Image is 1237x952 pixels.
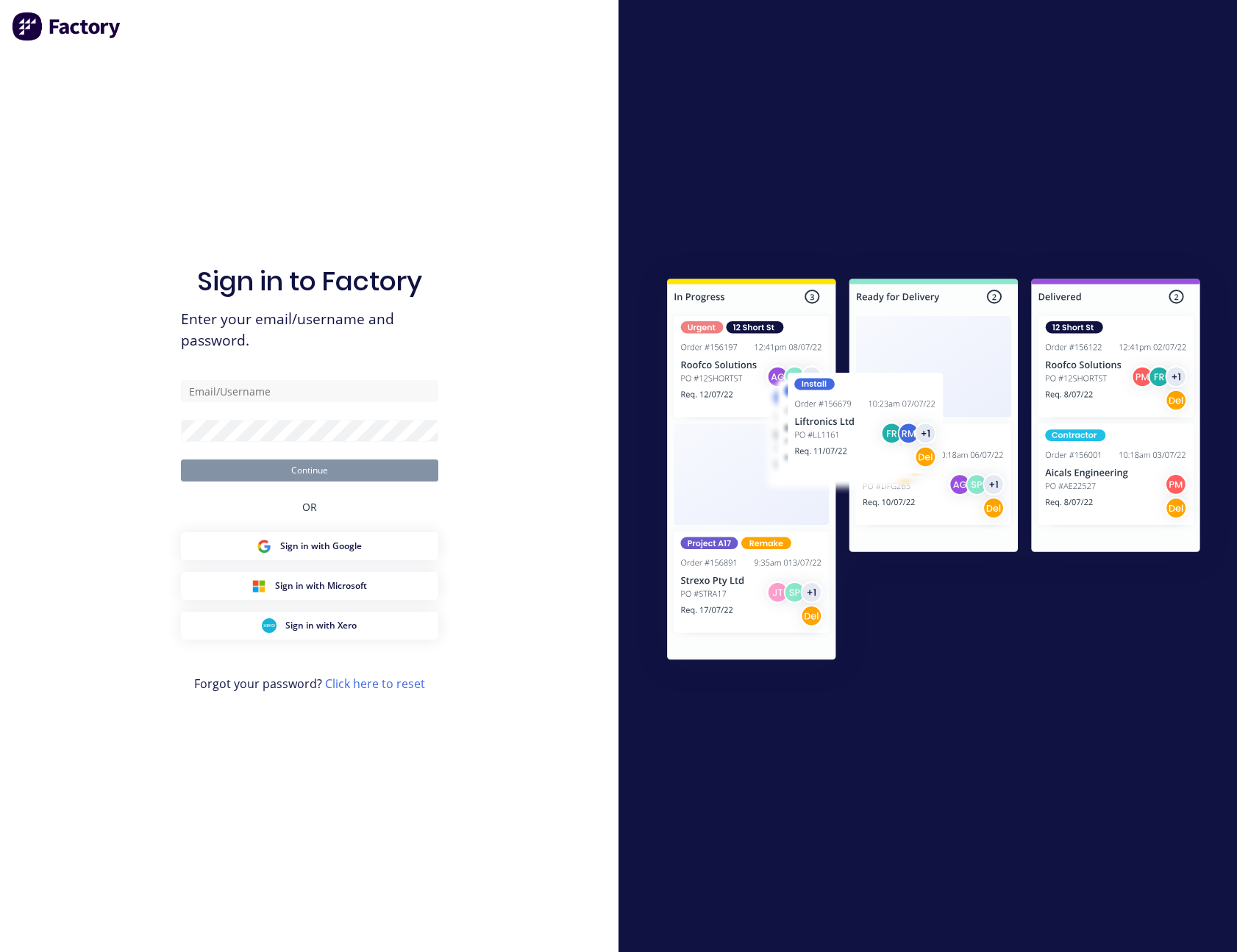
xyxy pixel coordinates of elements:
[181,459,438,482] button: Continue
[12,12,122,41] img: Factory
[181,532,438,560] button: Google Sign inSign in with Google
[181,572,438,600] button: Microsoft Sign inSign in with Microsoft
[194,675,425,692] span: Forgot your password?
[197,265,422,297] h1: Sign in to Factory
[257,539,271,554] img: Google Sign in
[285,619,357,632] span: Sign in with Xero
[262,618,277,633] img: Xero Sign in
[280,540,362,553] span: Sign in with Google
[252,579,266,593] img: Microsoft Sign in
[181,612,438,640] button: Xero Sign inSign in with Xero
[181,380,438,402] input: Email/Username
[181,309,438,351] span: Enter your email/username and password.
[302,482,317,532] div: OR
[325,676,425,692] a: Click here to reset
[275,579,367,593] span: Sign in with Microsoft
[635,249,1233,695] img: Sign in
